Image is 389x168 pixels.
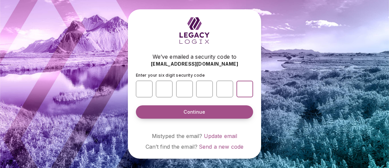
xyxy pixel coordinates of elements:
span: Enter your six digit security code [136,73,205,78]
span: Can’t find the email? [146,143,197,150]
span: Mistyped the email? [152,133,202,139]
button: Continue [136,105,253,119]
span: We’ve emailed a security code to [153,53,236,61]
a: Update email [204,133,237,139]
span: Continue [184,109,205,115]
span: [EMAIL_ADDRESS][DOMAIN_NAME] [151,61,238,67]
a: Send a new code [199,143,243,150]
